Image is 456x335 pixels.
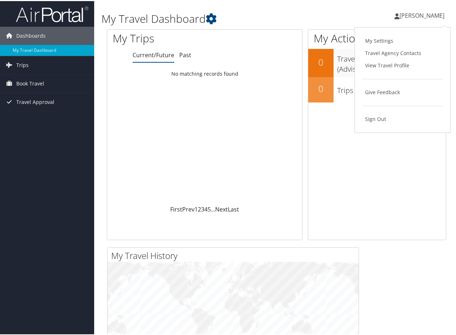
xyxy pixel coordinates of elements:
a: [PERSON_NAME] [394,4,452,25]
a: 1 [194,204,198,212]
h2: My Travel History [111,248,359,261]
a: Past [179,50,191,58]
a: Travel Agency Contacts [362,46,443,58]
a: 3 [201,204,204,212]
h2: 0 [308,81,334,94]
a: 2 [198,204,201,212]
h3: Trips Missing Hotels [337,81,446,95]
span: Trips [16,55,29,73]
a: Current/Future [133,50,174,58]
span: Book Travel [16,74,44,92]
a: Prev [182,204,194,212]
a: 4 [204,204,208,212]
span: [PERSON_NAME] [399,11,444,18]
a: Sign Out [362,112,443,124]
a: 0Trips Missing Hotels [308,76,446,101]
a: 5 [208,204,211,212]
a: Last [228,204,239,212]
td: No matching records found [107,66,302,79]
h1: My Action Items [308,30,446,45]
span: Travel Approval [16,92,54,110]
h2: 0 [308,55,334,67]
span: Dashboards [16,26,46,44]
a: 0Travel Approvals Pending (Advisor Booked) [308,48,446,76]
a: Next [215,204,228,212]
a: Give Feedback [362,85,443,97]
h3: Travel Approvals Pending (Advisor Booked) [337,49,446,73]
a: First [170,204,182,212]
a: View Travel Profile [362,58,443,71]
a: My Settings [362,34,443,46]
span: … [211,204,215,212]
img: airportal-logo.png [16,5,88,22]
h1: My Trips [113,30,216,45]
h1: My Travel Dashboard [101,10,335,25]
